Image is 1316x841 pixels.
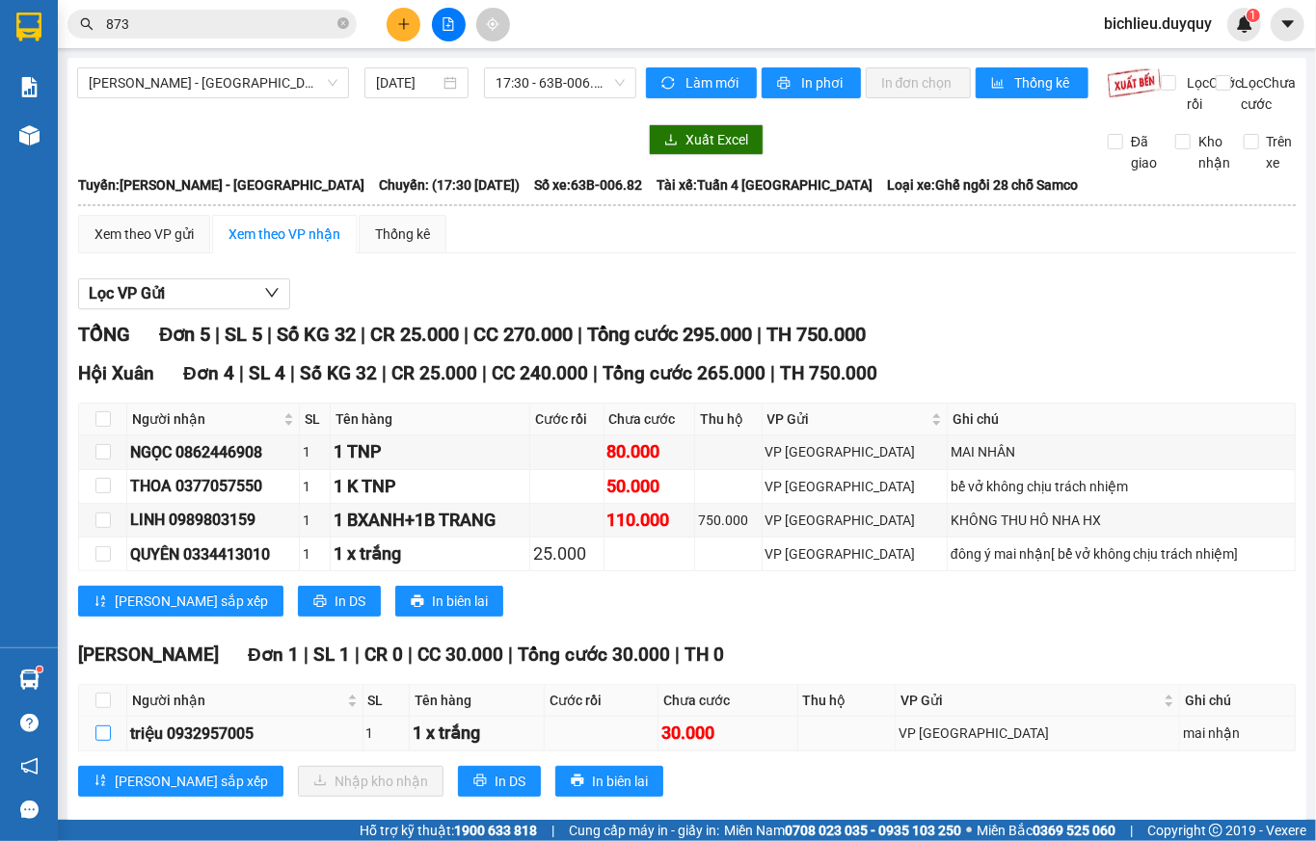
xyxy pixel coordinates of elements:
[432,8,466,41] button: file-add
[482,362,487,384] span: |
[785,823,961,838] strong: 0708 023 035 - 0935 103 250
[303,510,327,531] div: 1
[16,60,171,83] div: YEN
[1130,820,1133,841] span: |
[763,538,948,571] td: VP Sài Gòn
[248,644,299,666] span: Đơn 1
[16,13,41,41] img: logo-vxr
[364,644,403,666] span: CR 0
[19,670,40,690] img: warehouse-icon
[313,594,327,610] span: printer
[78,644,219,666] span: [PERSON_NAME]
[20,714,39,732] span: question-circle
[948,404,1296,435] th: Ghi chú
[1236,15,1253,33] img: icon-new-feature
[366,723,407,744] div: 1
[225,323,262,346] span: SL 5
[966,827,972,834] span: ⚪️
[1191,131,1238,173] span: Kho nhận
[951,441,1292,462] div: MAI NHÂN
[94,223,194,245] div: Xem theo VP gửi
[304,644,309,666] span: |
[80,17,94,31] span: search
[78,177,364,193] b: Tuyến: [PERSON_NAME] - [GEOGRAPHIC_DATA]
[130,440,296,464] div: NGỌC 0862446908
[534,174,642,196] span: Số xe: 63B-006.82
[685,644,724,666] span: TH 0
[765,543,944,565] div: VP [GEOGRAPHIC_DATA]
[277,323,356,346] span: Số KG 32
[977,820,1115,841] span: Miền Bắc
[518,644,670,666] span: Tổng cước 30.000
[951,510,1292,531] div: KHÔNG THU HÔ NHA HX
[1033,823,1115,838] strong: 0369 525 060
[78,586,283,617] button: sort-ascending[PERSON_NAME] sắp xếp
[267,323,272,346] span: |
[19,77,40,97] img: solution-icon
[387,8,420,41] button: plus
[896,717,1180,750] td: VP Sài Gòn
[16,83,171,110] div: 0938970478
[887,174,1078,196] span: Loại xe: Ghế ngồi 28 chỗ Samco
[685,129,748,150] span: Xuất Excel
[646,67,757,98] button: syncLàm mới
[94,594,107,610] span: sort-ascending
[370,323,459,346] span: CR 25.000
[685,72,741,93] span: Làm mới
[183,362,234,384] span: Đơn 4
[545,685,658,717] th: Cước rồi
[361,323,365,346] span: |
[766,323,866,346] span: TH 750.000
[454,823,537,838] strong: 1900 633 818
[695,404,763,435] th: Thu hộ
[607,473,691,500] div: 50.000
[587,323,752,346] span: Tổng cước 295.000
[661,720,794,747] div: 30.000
[106,13,334,35] input: Tìm tên, số ĐT hoặc mã đơn
[603,362,765,384] span: Tổng cước 265.000
[395,586,503,617] button: printerIn biên lai
[675,644,680,666] span: |
[215,323,220,346] span: |
[239,362,244,384] span: |
[951,476,1292,497] div: bể vở không chịu trách nhiệm
[132,408,280,430] span: Người nhận
[604,404,695,435] th: Chưa cước
[765,441,944,462] div: VP [GEOGRAPHIC_DATA]
[777,76,793,92] span: printer
[16,16,171,60] div: [PERSON_NAME]
[413,720,540,747] div: 1 x trắng
[14,124,174,147] div: 70.000
[473,774,487,789] span: printer
[1247,9,1260,22] sup: 1
[555,766,663,797] button: printerIn biên lai
[290,362,295,384] span: |
[363,685,411,717] th: SL
[664,133,678,148] span: download
[458,766,541,797] button: printerIn DS
[130,508,296,532] div: LINH 0989803159
[94,774,107,789] span: sort-ascending
[1209,824,1222,837] span: copyright
[533,540,601,567] div: 25.000
[1123,131,1165,173] span: Đã giao
[900,690,1160,711] span: VP Gửi
[78,323,130,346] span: TỔNG
[757,323,762,346] span: |
[78,362,154,384] span: Hội Xuân
[376,72,440,93] input: 14/09/2025
[14,126,87,146] span: Cước rồi :
[184,86,380,113] div: 0936444801
[432,591,488,612] span: In biên lai
[303,441,327,462] div: 1
[159,323,210,346] span: Đơn 5
[592,771,648,792] span: In biên lai
[991,76,1007,92] span: bar-chart
[331,404,530,435] th: Tên hàng
[300,362,377,384] span: Số KG 32
[78,766,283,797] button: sort-ascending[PERSON_NAME] sắp xếp
[132,690,343,711] span: Người nhận
[355,644,360,666] span: |
[551,820,554,841] span: |
[20,801,39,819] span: message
